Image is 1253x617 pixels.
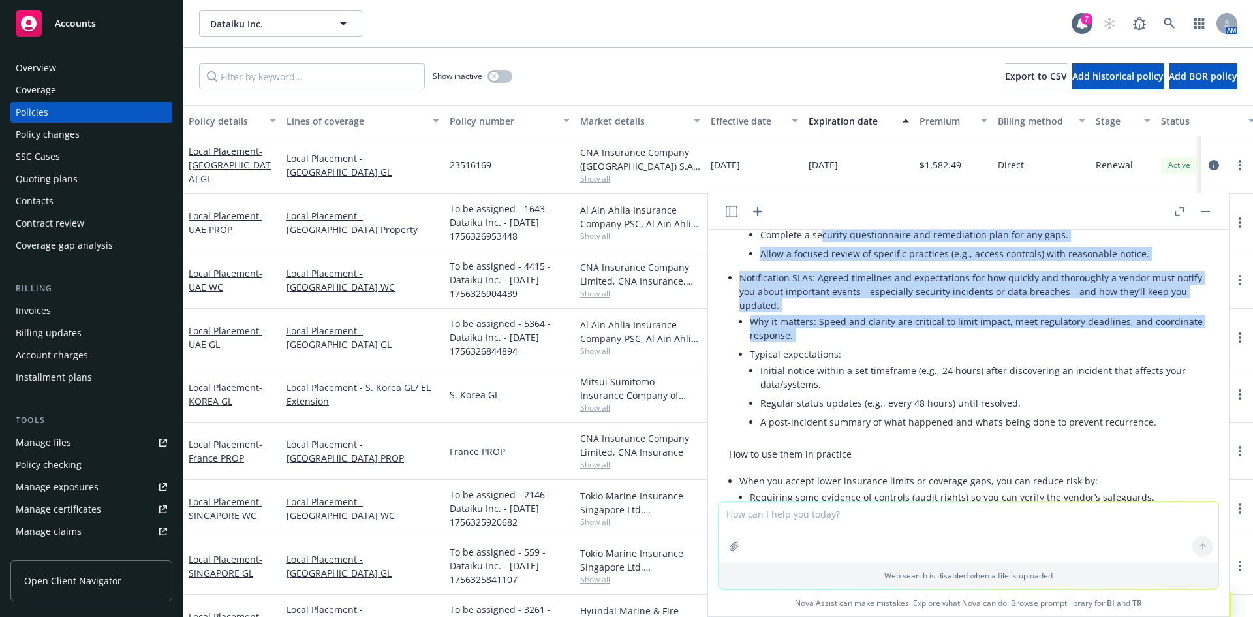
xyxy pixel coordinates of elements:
div: Policy checking [16,454,82,475]
span: To be assigned - 5364 - Dataiku Inc. - [DATE] 1756326844894 [450,317,570,358]
div: Stage [1096,114,1136,128]
div: Coverage [16,80,56,101]
a: Local Placement - [GEOGRAPHIC_DATA] GL [286,552,439,580]
div: Tokio Marine Insurance Singapore Ltd, [GEOGRAPHIC_DATA] Marine America, CNA Insurance (Internatio... [580,489,700,516]
div: Al Ain Ahlia Insurance Company-PSC, Al Ain Ahlia Insurance Company-PSC, CNA Insurance (Internatio... [580,203,700,230]
a: Local Placement [189,381,262,407]
span: Nova Assist can make mistakes. Explore what Nova can do: Browse prompt library for and [713,590,1224,616]
div: Contacts [16,191,54,212]
a: Local Placement [189,210,262,236]
li: Why it matters: Speed and clarity are critical to limit impact, meet regulatory deadlines, and co... [750,312,1208,345]
div: Premium [920,114,973,128]
div: Billing [10,282,172,295]
div: Lines of coverage [286,114,425,128]
button: Premium [914,105,993,136]
span: Show all [580,516,700,528]
a: BI [1107,597,1115,609]
div: Al Ain Ahlia Insurance Company-PSC, Al Ain Ahlia Insurance Company-PSC, CNA Insurance (Internatio... [580,318,700,345]
a: Local Placement - [GEOGRAPHIC_DATA] GL [286,324,439,351]
span: Show all [580,402,700,413]
a: Report a Bug [1126,10,1152,37]
span: - [GEOGRAPHIC_DATA] GL [189,145,271,185]
button: Billing method [993,105,1091,136]
div: Quoting plans [16,168,78,189]
a: more [1232,330,1248,345]
span: $1,582.49 [920,158,961,172]
span: - SINGAPORE WC [189,496,262,522]
a: more [1232,501,1248,516]
button: Market details [575,105,705,136]
a: Search [1156,10,1183,37]
button: Export to CSV [1005,63,1067,89]
a: Policies [10,102,172,123]
a: Coverage [10,80,172,101]
div: Effective date [711,114,784,128]
button: Expiration date [803,105,914,136]
div: Installment plans [16,367,92,388]
div: Account charges [16,345,88,366]
a: Local Placement [189,324,262,351]
span: Dataiku Inc. [210,17,323,31]
div: SSC Cases [16,146,60,167]
a: Start snowing [1096,10,1122,37]
div: Manage files [16,432,71,453]
a: Overview [10,57,172,78]
div: CNA Insurance Company Limited, CNA Insurance, CNA Insurance (International) [580,261,700,288]
div: Tools [10,414,172,427]
button: Add historical policy [1072,63,1164,89]
a: Local Placement - [GEOGRAPHIC_DATA] WC [286,266,439,294]
a: Manage certificates [10,499,172,520]
span: Manage exposures [10,477,172,498]
div: Policy details [189,114,262,128]
a: Switch app [1186,10,1213,37]
button: Policy details [183,105,281,136]
span: Direct [998,158,1024,172]
span: To be assigned - 4415 - Dataiku Inc. - [DATE] 1756326904439 [450,259,570,300]
div: Tokio Marine Insurance Singapore Ltd, [GEOGRAPHIC_DATA] Marine America, CNA Insurance (Internatio... [580,546,700,574]
div: Contract review [16,213,84,234]
a: Coverage gap analysis [10,235,172,256]
div: Market details [580,114,686,128]
div: Billing method [998,114,1071,128]
div: Billing updates [16,323,82,343]
span: Active [1166,159,1192,171]
span: To be assigned - 2146 - Dataiku Inc. - [DATE] 1756325920682 [450,488,570,529]
div: CNA Insurance Company Limited, CNA Insurance [580,432,700,459]
div: 7 [1081,13,1092,25]
button: Add BOR policy [1169,63,1237,89]
p: Web search is disabled when a file is uploaded [726,570,1211,581]
a: Contacts [10,191,172,212]
div: Manage BORs [16,543,77,564]
div: Status [1161,114,1241,128]
div: Manage claims [16,521,82,542]
span: Add BOR policy [1169,70,1237,82]
li: Regular status updates (e.g., every 48 hours) until resolved. [760,394,1208,413]
a: Policy changes [10,124,172,145]
span: Show all [580,345,700,356]
p: How to use them in practice [729,447,1208,461]
a: Quoting plans [10,168,172,189]
li: A post‑incident summary of what happened and what’s being done to prevent recurrence. [760,413,1208,432]
span: To be assigned - 559 - Dataiku Inc. - [DATE] 1756325841107 [450,545,570,586]
span: Accounts [55,18,96,29]
span: - UAE WC [189,267,262,293]
span: - SINGAPORE GL [189,553,262,579]
span: Renewal [1096,158,1133,172]
span: [DATE] [711,158,740,172]
a: more [1232,558,1248,574]
a: more [1232,443,1248,459]
li: Initial notice within a set timeframe (e.g., 24 hours) after discovering an incident that affects... [760,361,1208,394]
span: France PROP [450,445,505,458]
input: Filter by keyword... [199,63,425,89]
span: S. Korea GL [450,388,499,402]
a: Local Placement - [GEOGRAPHIC_DATA] Property [286,209,439,236]
div: CNA Insurance Company ([GEOGRAPHIC_DATA]) S.A., CNA Insurance, CNA Insurance (International) [580,146,700,173]
span: Show all [580,574,700,585]
button: Stage [1091,105,1156,136]
span: Open Client Navigator [24,574,121,588]
div: Policy changes [16,124,80,145]
a: Accounts [10,5,172,42]
li: Allow a focused review of specific practices (e.g., access controls) with reasonable notice. [760,244,1208,263]
span: Show all [580,173,700,184]
button: Policy number [444,105,575,136]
